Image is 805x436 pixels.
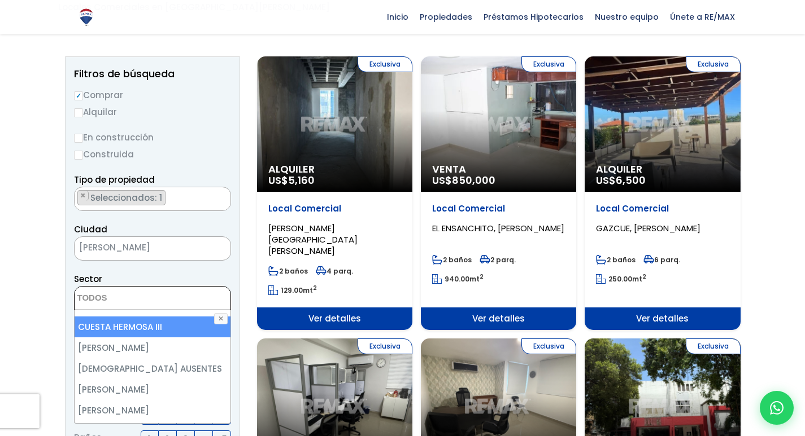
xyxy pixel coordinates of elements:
[432,203,565,214] p: Local Comercial
[214,244,219,254] span: ×
[596,164,729,175] span: Alquiler
[74,223,107,235] span: Ciudad
[74,91,83,100] input: Comprar
[432,173,495,187] span: US$
[616,173,646,187] span: 6,500
[268,285,317,295] span: mt
[445,274,469,284] span: 940.00
[478,8,589,25] span: Préstamos Hipotecarios
[74,147,231,161] label: Construida
[74,108,83,117] input: Alquilar
[202,240,219,258] button: Remove all items
[74,174,155,186] span: Tipo de propiedad
[316,266,353,276] span: 4 parq.
[589,8,664,25] span: Nuestro equipo
[257,56,412,330] a: Exclusiva Alquiler US$5,160 Local Comercial [PERSON_NAME][GEOGRAPHIC_DATA][PERSON_NAME] 2 baños 4...
[74,151,83,160] input: Construida
[75,287,184,311] textarea: Search
[432,164,565,175] span: Venta
[432,222,564,234] span: EL ENSANCHITO, [PERSON_NAME]
[74,105,231,119] label: Alquilar
[74,236,231,261] span: SANTO DOMINGO DE GUZMÁN
[218,190,225,201] button: Remove all items
[74,88,231,102] label: Comprar
[596,255,636,265] span: 2 baños
[80,191,86,201] span: ×
[268,164,401,175] span: Alquiler
[77,190,166,205] li: LOCAL COMERCIAL
[521,338,576,354] span: Exclusiva
[358,338,412,354] span: Exclusiva
[78,191,89,201] button: Remove item
[686,56,741,72] span: Exclusiva
[414,8,478,25] span: Propiedades
[268,222,358,257] span: [PERSON_NAME][GEOGRAPHIC_DATA][PERSON_NAME]
[452,173,495,187] span: 850,000
[421,56,576,330] a: Exclusiva Venta US$850,000 Local Comercial EL ENSANCHITO, [PERSON_NAME] 2 baños 2 parq. 940.00mt2...
[281,285,303,295] span: 129.00
[74,68,231,80] h2: Filtros de búsqueda
[686,338,741,354] span: Exclusiva
[75,379,230,400] li: [PERSON_NAME]
[89,192,165,204] span: Seleccionados: 1
[75,400,230,421] li: [PERSON_NAME]
[664,8,741,25] span: Únete a RE/MAX
[432,255,472,265] span: 2 baños
[596,203,729,214] p: Local Comercial
[214,313,228,324] button: ✕
[585,307,740,330] span: Ver detalles
[480,272,484,281] sup: 2
[432,274,484,284] span: mt
[74,134,83,143] input: En construcción
[74,273,102,285] span: Sector
[76,7,96,27] img: Logo de REMAX
[642,272,646,281] sup: 2
[288,173,315,187] span: 5,160
[596,222,700,234] span: GAZCUE, [PERSON_NAME]
[268,173,315,187] span: US$
[596,274,646,284] span: mt
[75,358,230,379] li: [DEMOGRAPHIC_DATA] AUSENTES
[381,8,414,25] span: Inicio
[74,130,231,144] label: En construcción
[75,240,202,256] span: SANTO DOMINGO DE GUZMÁN
[257,307,412,330] span: Ver detalles
[480,255,516,265] span: 2 parq.
[596,173,646,187] span: US$
[643,255,680,265] span: 6 parq.
[268,266,308,276] span: 2 baños
[358,56,412,72] span: Exclusiva
[75,337,230,358] li: [PERSON_NAME]
[608,274,632,284] span: 250.00
[75,316,230,337] li: CUESTA HERMOSA III
[268,203,401,214] p: Local Comercial
[421,307,576,330] span: Ver detalles
[313,284,317,292] sup: 2
[521,56,576,72] span: Exclusiva
[585,56,740,330] a: Exclusiva Alquiler US$6,500 Local Comercial GAZCUE, [PERSON_NAME] 2 baños 6 parq. 250.00mt2 Ver d...
[219,191,224,201] span: ×
[75,187,81,212] textarea: Search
